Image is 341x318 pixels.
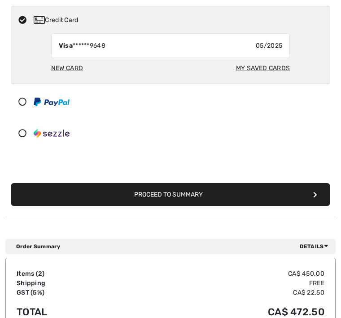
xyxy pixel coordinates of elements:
img: Sezzle [34,129,70,138]
td: Free [125,278,324,288]
div: Credit Card [34,15,324,25]
td: Shipping [17,278,125,288]
span: 05/2025 [256,41,282,50]
td: CA$ 450.00 [125,269,324,278]
div: My Saved Cards [236,60,290,76]
td: GST (5%) [17,288,125,297]
img: Credit Card [34,16,45,24]
span: Details [300,242,332,251]
span: 2 [38,270,42,278]
strong: Visa [59,42,73,49]
td: CA$ 22.50 [125,288,324,297]
div: New Card [51,60,83,76]
div: Order Summary [16,242,332,251]
button: Proceed to Summary [11,183,330,206]
img: PayPal [34,98,70,106]
td: Items ( ) [17,269,125,278]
